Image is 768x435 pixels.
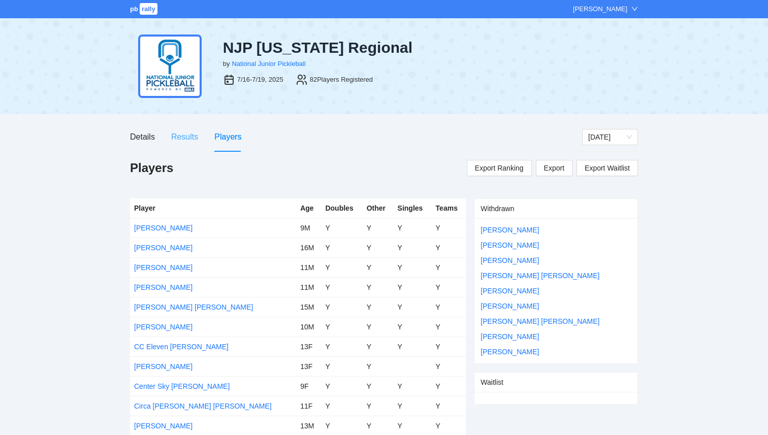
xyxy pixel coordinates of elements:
td: Y [432,396,466,416]
a: [PERSON_NAME] [481,256,539,264]
span: down [631,6,638,12]
td: Y [363,396,394,416]
td: Y [321,257,362,277]
td: 13F [296,337,321,356]
td: Y [432,356,466,376]
a: Export Waitlist [577,160,638,176]
img: njp-logo2.png [138,35,202,98]
td: Y [363,317,394,337]
a: [PERSON_NAME] [481,241,539,249]
td: Y [432,317,466,337]
div: Player [134,203,292,214]
a: [PERSON_NAME] [PERSON_NAME] [481,317,599,325]
td: Y [394,297,432,317]
a: [PERSON_NAME] [134,362,193,371]
td: Y [394,238,432,257]
a: Center Sky [PERSON_NAME] [134,382,230,390]
td: Y [321,297,362,317]
span: rally [140,3,157,15]
a: [PERSON_NAME] [134,323,193,331]
div: Results [171,130,198,143]
td: Y [432,376,466,396]
td: Y [363,218,394,238]
a: [PERSON_NAME] [481,287,539,295]
a: [PERSON_NAME] [134,283,193,291]
td: Y [363,277,394,297]
td: Y [363,257,394,277]
td: Y [321,218,362,238]
td: Y [432,337,466,356]
td: Y [363,376,394,396]
td: 9F [296,376,321,396]
td: Y [321,277,362,297]
div: Waitlist [481,373,631,392]
td: Y [321,376,362,396]
span: Export [544,160,564,176]
a: Export [536,160,572,176]
a: Export Ranking [467,160,532,176]
td: Y [394,376,432,396]
a: pbrally [130,5,159,13]
td: Y [363,238,394,257]
div: Doubles [325,203,358,214]
td: Y [432,297,466,317]
span: Saturday [588,129,632,145]
td: Y [363,356,394,376]
div: Other [367,203,390,214]
td: Y [321,337,362,356]
a: [PERSON_NAME] [481,302,539,310]
div: NJP [US_STATE] Regional [223,39,461,57]
div: Details [130,130,155,143]
td: 10M [296,317,321,337]
div: Teams [436,203,462,214]
td: Y [432,238,466,257]
td: Y [394,257,432,277]
td: Y [321,238,362,257]
td: Y [394,337,432,356]
a: [PERSON_NAME] [134,224,193,232]
span: Export Ranking [475,160,524,176]
td: Y [363,297,394,317]
h1: Players [130,160,173,176]
a: [PERSON_NAME] [481,226,539,234]
span: Export Waitlist [585,160,630,176]
a: [PERSON_NAME] [134,244,193,252]
div: [PERSON_NAME] [573,4,627,14]
td: 11M [296,257,321,277]
a: [PERSON_NAME] [PERSON_NAME] [134,303,253,311]
a: [PERSON_NAME] [PERSON_NAME] [481,272,599,280]
a: [PERSON_NAME] [481,348,539,356]
div: 82 Players Registered [310,75,373,85]
span: pb [130,5,138,13]
td: Y [321,356,362,376]
td: Y [321,396,362,416]
td: Y [394,317,432,337]
div: 7/16-7/19, 2025 [237,75,283,85]
td: Y [394,277,432,297]
div: Withdrawn [481,199,631,218]
a: [PERSON_NAME] [134,422,193,430]
td: Y [363,337,394,356]
td: 13F [296,356,321,376]
td: Y [432,218,466,238]
div: Players [214,130,241,143]
td: 11M [296,277,321,297]
td: Y [394,218,432,238]
td: 9M [296,218,321,238]
div: Singles [398,203,428,214]
td: 11F [296,396,321,416]
td: Y [432,257,466,277]
td: Y [432,277,466,297]
td: 15M [296,297,321,317]
a: National Junior Pickleball [232,60,305,68]
td: 16M [296,238,321,257]
div: by [223,59,230,69]
a: Circa [PERSON_NAME] [PERSON_NAME] [134,402,272,410]
td: Y [321,317,362,337]
div: Age [300,203,317,214]
a: [PERSON_NAME] [481,332,539,341]
a: CC Eleven [PERSON_NAME] [134,343,229,351]
td: Y [394,396,432,416]
a: [PERSON_NAME] [134,263,193,272]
